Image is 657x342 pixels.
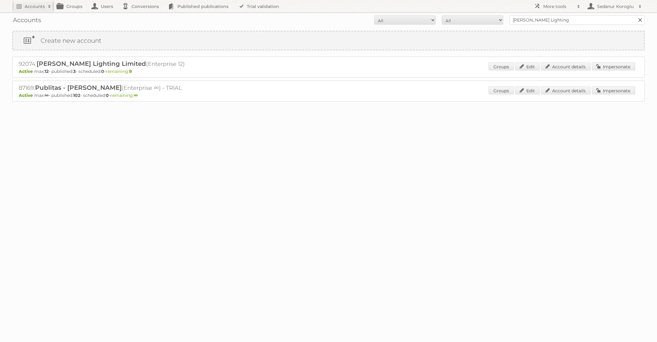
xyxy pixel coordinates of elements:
a: Groups [489,86,514,94]
h2: 87169: (Enterprise ∞) - TRIAL [19,84,234,92]
a: Edit [515,62,540,70]
h2: 92074: (Enterprise 12) [19,60,234,68]
span: remaining: [110,93,138,98]
span: Publitas - [PERSON_NAME] [35,84,122,91]
strong: 12 [45,69,49,74]
a: Groups [489,62,514,70]
a: Create new account [13,31,644,50]
a: Account details [541,62,591,70]
h2: Accounts [25,3,45,10]
a: Impersonate [592,86,635,94]
strong: 0 [101,69,104,74]
span: [PERSON_NAME] Lighting Limited [37,60,146,67]
a: Account details [541,86,591,94]
h2: More tools [543,3,574,10]
a: Impersonate [592,62,635,70]
h2: Sedanur Koroglu [596,3,635,10]
p: max: - published: - scheduled: - [19,93,638,98]
strong: ∞ [45,93,49,98]
strong: 3 [73,69,76,74]
span: Active [19,69,34,74]
a: Edit [515,86,540,94]
strong: 102 [73,93,80,98]
strong: 9 [129,69,132,74]
span: remaining: [106,69,132,74]
strong: ∞ [134,93,138,98]
p: max: - published: - scheduled: - [19,69,638,74]
span: Active [19,93,34,98]
strong: 0 [106,93,109,98]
